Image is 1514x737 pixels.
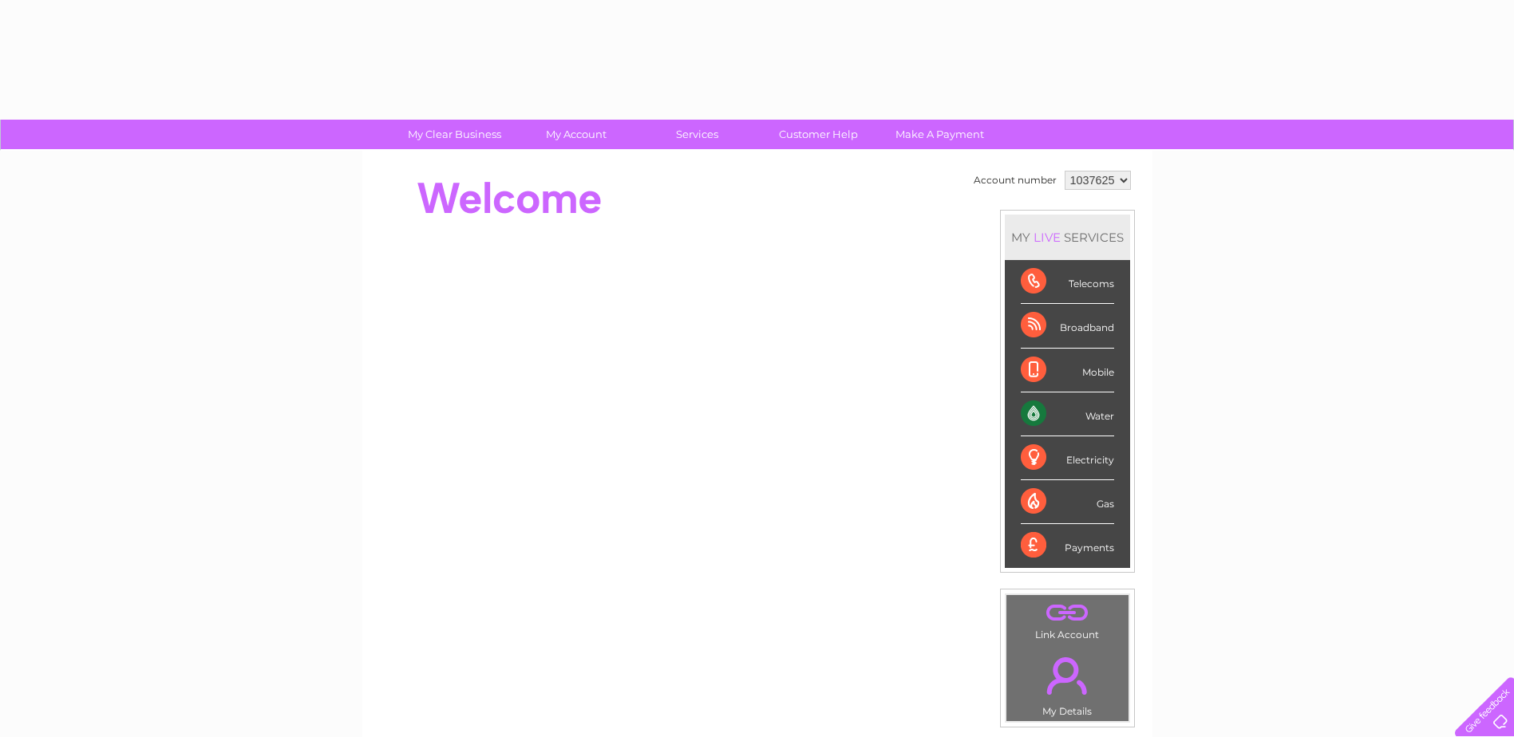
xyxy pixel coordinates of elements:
[1021,304,1114,348] div: Broadband
[510,120,642,149] a: My Account
[631,120,763,149] a: Services
[1006,644,1129,722] td: My Details
[1010,599,1125,627] a: .
[753,120,884,149] a: Customer Help
[1021,436,1114,480] div: Electricity
[1010,648,1125,703] a: .
[874,120,1006,149] a: Make A Payment
[1021,524,1114,567] div: Payments
[1030,230,1064,245] div: LIVE
[1021,392,1114,436] div: Water
[1021,480,1114,524] div: Gas
[389,120,520,149] a: My Clear Business
[1005,215,1130,260] div: MY SERVICES
[1021,349,1114,392] div: Mobile
[1006,594,1129,644] td: Link Account
[970,167,1061,194] td: Account number
[1021,260,1114,304] div: Telecoms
